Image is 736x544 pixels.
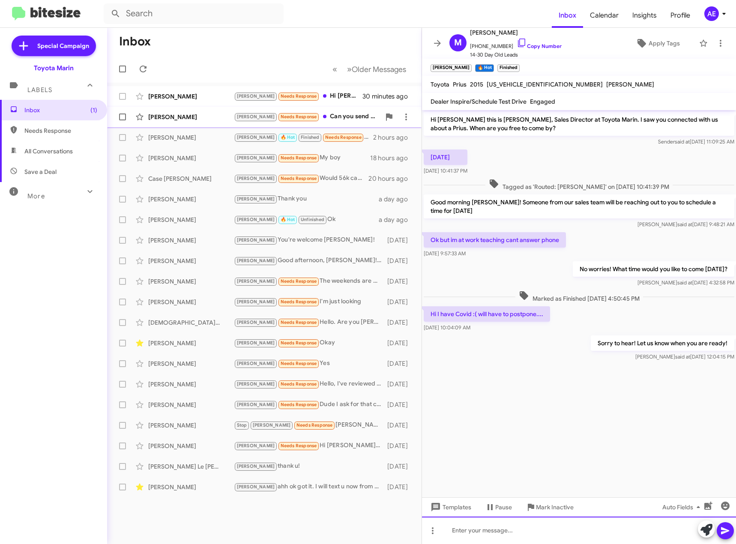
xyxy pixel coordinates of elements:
span: (1) [90,106,97,114]
span: Needs Response [24,126,97,135]
span: Needs Response [281,155,317,161]
div: [PERSON_NAME] [148,195,234,203]
div: ahh ok got it. I will text u now from a different system and from there u reply yes and then ther... [234,482,386,492]
span: Auto Fields [662,499,703,515]
div: [PERSON_NAME] [148,483,234,491]
span: Unfinished [301,217,324,222]
div: [PERSON_NAME] [148,92,234,101]
div: Okay [234,338,386,348]
p: Good morning [PERSON_NAME]! Someone from our sales team will be reaching out to you to schedule a... [424,194,734,218]
div: Ok [234,215,379,224]
span: Needs Response [296,422,333,428]
div: thank u! [234,461,386,471]
span: More [27,192,45,200]
span: [DATE] 9:57:33 AM [424,250,466,257]
a: Special Campaign [12,36,96,56]
span: [US_VEHICLE_IDENTIFICATION_NUMBER] [487,81,603,88]
span: said at [675,353,690,360]
span: Needs Response [281,361,317,366]
div: [PERSON_NAME] [148,421,234,430]
span: Finished [301,135,320,140]
div: Case [PERSON_NAME] [148,174,234,183]
span: [PERSON_NAME] [237,484,275,490]
span: Inbox [24,106,97,114]
span: [PERSON_NAME] [237,176,275,181]
span: [PERSON_NAME] [237,299,275,305]
span: Needs Response [281,93,317,99]
span: Older Messages [352,65,406,74]
span: Stop [237,422,247,428]
button: Mark Inactive [519,499,580,515]
span: Profile [664,3,697,28]
div: [DATE] [386,462,415,471]
div: AE [704,6,719,21]
button: Previous [327,60,342,78]
small: Finished [497,64,520,72]
span: Needs Response [281,340,317,346]
div: [PERSON_NAME] [148,359,234,368]
span: Needs Response [281,278,317,284]
span: [PERSON_NAME] [237,443,275,448]
span: Needs Response [281,299,317,305]
span: Templates [429,499,471,515]
input: Search [104,3,284,24]
span: said at [677,279,692,286]
span: [PERSON_NAME] [253,422,291,428]
span: [PERSON_NAME] [237,258,275,263]
span: Prius [453,81,467,88]
div: You're welcome [PERSON_NAME]! [234,235,386,245]
span: [PERSON_NAME] [DATE] 4:32:58 PM [637,279,734,286]
span: said at [675,138,690,145]
div: [PERSON_NAME] [148,236,234,245]
span: said at [677,221,692,227]
button: Templates [422,499,478,515]
h1: Inbox [119,35,151,48]
div: [PERSON_NAME] [148,442,234,450]
span: [PHONE_NUMBER] [470,38,562,51]
div: a day ago [379,195,415,203]
span: 2015 [470,81,483,88]
div: [PERSON_NAME] [148,133,234,142]
div: [DATE] [386,380,415,389]
span: [PERSON_NAME] [237,463,275,469]
span: 14-30 Day Old Leads [470,51,562,59]
span: Needs Response [281,114,317,120]
button: Pause [478,499,519,515]
span: [PERSON_NAME] [237,196,275,202]
div: I'm just looking [234,297,386,307]
span: Labels [27,86,52,94]
div: Yes [234,359,386,368]
div: [PERSON_NAME] [148,257,234,265]
div: [PERSON_NAME] [148,298,234,306]
span: [PERSON_NAME] [237,135,275,140]
div: 18 hours ago [370,154,415,162]
div: [PERSON_NAME] Le [PERSON_NAME] [148,462,234,471]
div: Thank you [234,194,379,204]
p: Hi I have Covid :( will have to postpone.... [424,306,550,322]
a: Calendar [583,3,625,28]
div: 2 hours ago [373,133,415,142]
span: [PERSON_NAME] [237,320,275,325]
div: [DATE] [386,298,415,306]
p: [DATE] [424,149,467,165]
p: Ok but im at work teaching cant answer phone [424,232,566,248]
span: [PERSON_NAME] [237,381,275,387]
div: [PERSON_NAME] [148,277,234,286]
span: [DATE] 10:41:37 PM [424,167,467,174]
div: [DATE] [386,277,415,286]
span: All Conversations [24,147,73,155]
div: Hello. Are you [PERSON_NAME]'s supervisor? [234,317,386,327]
div: Would 56k cash work? [234,173,368,183]
span: [DATE] 10:04:09 AM [424,324,470,331]
a: Copy Number [517,43,562,49]
small: [PERSON_NAME] [431,64,472,72]
span: Needs Response [281,176,317,181]
span: Sender [DATE] 11:09:25 AM [658,138,734,145]
div: [DEMOGRAPHIC_DATA][PERSON_NAME] [148,318,234,327]
div: Hello, I've reviewed your inventory and I don't we anything in can really afford at this time. Th... [234,379,386,389]
div: [PERSON_NAME] [148,380,234,389]
span: [PERSON_NAME] [237,93,275,99]
div: Hi [PERSON_NAME], we found one that might be a good match at [GEOGRAPHIC_DATA]. I gave our great ... [234,441,386,451]
div: [DATE] [386,318,415,327]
